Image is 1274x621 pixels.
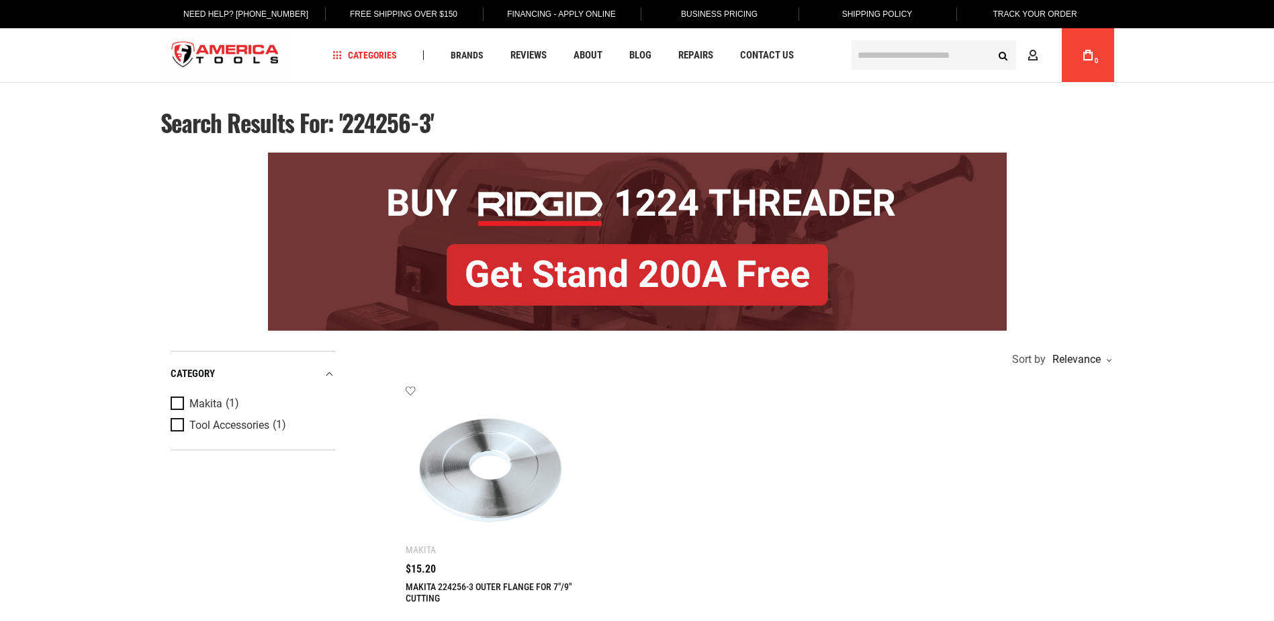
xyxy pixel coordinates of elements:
span: 0 [1095,57,1099,65]
span: (1) [226,398,239,409]
div: Product Filters [171,351,335,450]
span: Brands [451,50,484,60]
span: Reviews [510,50,547,60]
span: Sort by [1012,354,1046,365]
img: MAKITA 224256-3 OUTER FLANGE FOR 7 [419,399,562,542]
img: America Tools [161,30,291,81]
a: Contact Us [734,46,800,65]
a: 0 [1075,28,1101,82]
a: store logo [161,30,291,81]
span: About [574,50,602,60]
div: Makita [406,544,436,555]
span: Categories [332,50,397,60]
a: Makita (1) [171,397,332,411]
span: (1) [273,419,286,431]
a: Categories [326,46,403,65]
div: category [171,365,335,383]
a: BOGO: Buy RIDGID® 1224 Threader, Get Stand 200A Free! [268,153,1007,163]
span: $15.20 [406,564,436,575]
span: Search results for: '224256-3' [161,105,435,140]
span: Shipping Policy [842,9,913,19]
img: BOGO: Buy RIDGID® 1224 Threader, Get Stand 200A Free! [268,153,1007,331]
span: Blog [629,50,651,60]
div: Relevance [1049,354,1111,365]
a: About [567,46,608,65]
span: Makita [189,398,222,410]
a: Blog [623,46,657,65]
a: Reviews [504,46,553,65]
a: Tool Accessories (1) [171,418,332,433]
a: MAKITA 224256-3 OUTER FLANGE FOR 7"/9" CUTTING [406,581,572,604]
span: Repairs [678,50,713,60]
button: Search [991,42,1016,68]
a: Repairs [672,46,719,65]
span: Tool Accessories [189,419,269,431]
a: Brands [445,46,490,65]
span: Contact Us [740,50,794,60]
